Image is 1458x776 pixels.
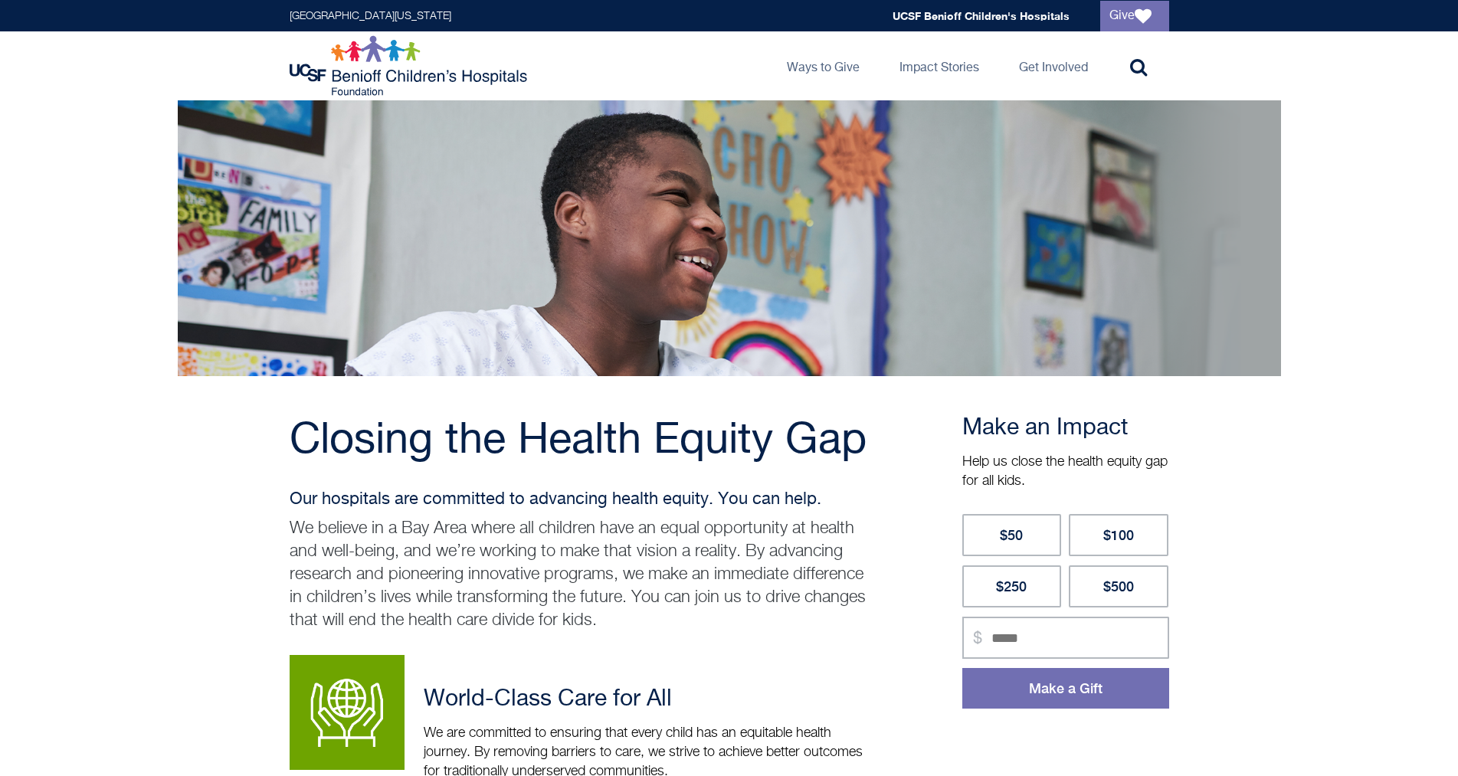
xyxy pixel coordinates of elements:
a: Give [1100,1,1169,31]
img: Logo for UCSF Benioff Children's Hospitals Foundation [290,35,531,97]
span: $ [962,617,991,659]
h4: Our hospitals are committed to advancing health equity. You can help. [290,490,880,509]
p: Help us close the health equity gap for all kids. [962,453,1169,491]
label: $100 [1069,514,1168,556]
a: [GEOGRAPHIC_DATA][US_STATE] [290,11,451,21]
img: World-Class Care [290,655,405,770]
label: $250 [962,565,1062,607]
label: $500 [1069,565,1168,607]
a: UCSF Benioff Children's Hospitals [893,9,1070,22]
label: $50 [962,514,1062,556]
a: Ways to Give [775,31,872,100]
p: We believe in a Bay Area where all children have an equal opportunity at health and well-being, a... [290,517,880,632]
button: Make a Gift [962,668,1169,709]
h1: Closing the Health Equity Gap [290,414,880,468]
a: Get Involved [1007,31,1100,100]
h3: Make an Impact [962,414,1169,442]
a: Impact Stories [887,31,991,100]
h3: World-Class Care for All [290,686,880,713]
